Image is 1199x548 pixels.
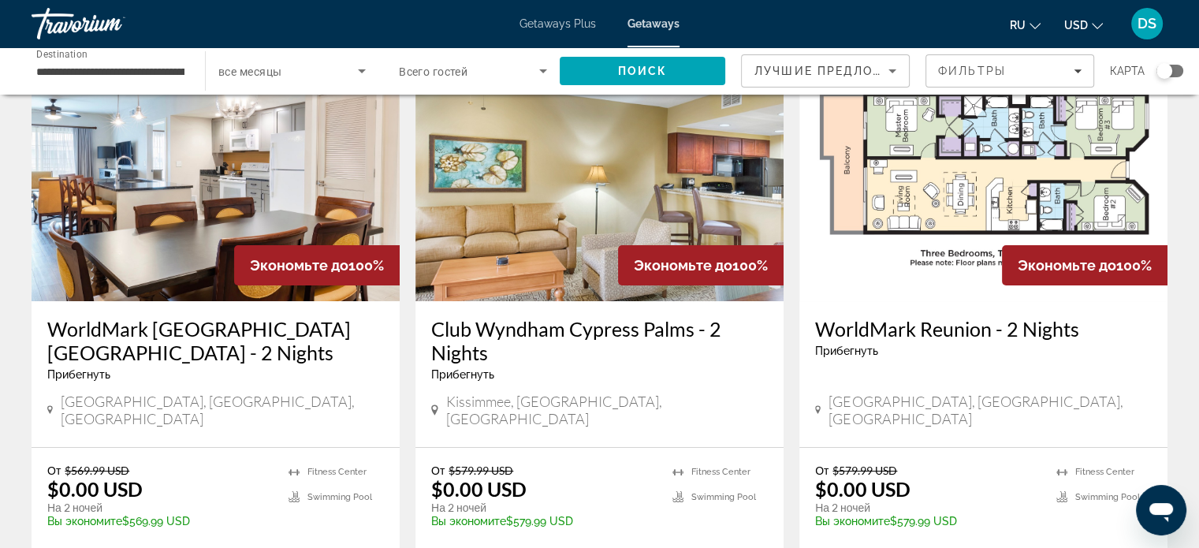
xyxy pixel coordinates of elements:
a: Club Wyndham Cypress Palms - 2 Nights [431,317,768,364]
button: Change language [1010,13,1041,36]
span: $569.99 USD [65,464,129,477]
span: Экономьте до [250,257,348,274]
span: Прибегнуть [815,345,878,357]
span: Swimming Pool [691,492,756,502]
span: $579.99 USD [832,464,897,477]
div: 100% [618,245,784,285]
span: [GEOGRAPHIC_DATA], [GEOGRAPHIC_DATA], [GEOGRAPHIC_DATA] [61,393,384,427]
span: Kissimmee, [GEOGRAPHIC_DATA], [GEOGRAPHIC_DATA] [446,393,768,427]
a: WorldMark [GEOGRAPHIC_DATA] [GEOGRAPHIC_DATA] - 2 Nights [47,317,384,364]
a: Getaways Plus [519,17,596,30]
p: $579.99 USD [815,515,1041,527]
span: Swimming Pool [307,492,372,502]
span: Destination [36,48,88,59]
mat-select: Sort by [754,62,896,80]
span: Всего гостей [399,65,467,78]
span: ru [1010,19,1026,32]
img: Club Wyndham Cypress Palms - 2 Nights [415,49,784,301]
button: User Menu [1126,7,1167,40]
div: 100% [1002,245,1167,285]
span: Fitness Center [691,467,750,477]
p: На 2 ночей [47,501,273,515]
span: Поиск [618,65,668,77]
span: От [815,464,829,477]
p: На 2 ночей [431,501,657,515]
span: Лучшие предложения [754,65,922,77]
span: От [431,464,445,477]
span: Прибегнуть [431,368,494,381]
span: Swimming Pool [1075,492,1140,502]
p: $569.99 USD [47,515,273,527]
span: Вы экономите [815,515,890,527]
button: Search [560,57,725,85]
a: Getaways [627,17,680,30]
span: Fitness Center [1075,467,1134,477]
span: Вы экономите [431,515,506,527]
span: Фильтры [938,65,1006,77]
span: карта [1110,60,1145,82]
span: [GEOGRAPHIC_DATA], [GEOGRAPHIC_DATA], [GEOGRAPHIC_DATA] [829,393,1152,427]
a: Travorium [32,3,189,44]
span: Экономьте до [634,257,732,274]
p: $0.00 USD [431,477,527,501]
div: 100% [234,245,400,285]
a: WorldMark Reunion - 2 Nights [815,317,1152,341]
span: USD [1064,19,1088,32]
span: Вы экономите [47,515,122,527]
span: Прибегнуть [47,368,110,381]
button: Change currency [1064,13,1103,36]
span: все месяцы [218,65,281,78]
span: Fitness Center [307,467,367,477]
img: WorldMark Orlando Kingstown Reef - 2 Nights [32,49,400,301]
button: Filters [925,54,1094,88]
span: DS [1138,16,1156,32]
p: $0.00 USD [47,477,143,501]
img: WorldMark Reunion - 2 Nights [799,49,1167,301]
iframe: Кнопка запуска окна обмена сообщениями [1136,485,1186,535]
span: От [47,464,61,477]
p: На 2 ночей [815,501,1041,515]
p: $0.00 USD [815,477,910,501]
p: $579.99 USD [431,515,657,527]
input: Select destination [36,62,184,81]
span: Экономьте до [1018,257,1116,274]
span: $579.99 USD [449,464,513,477]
